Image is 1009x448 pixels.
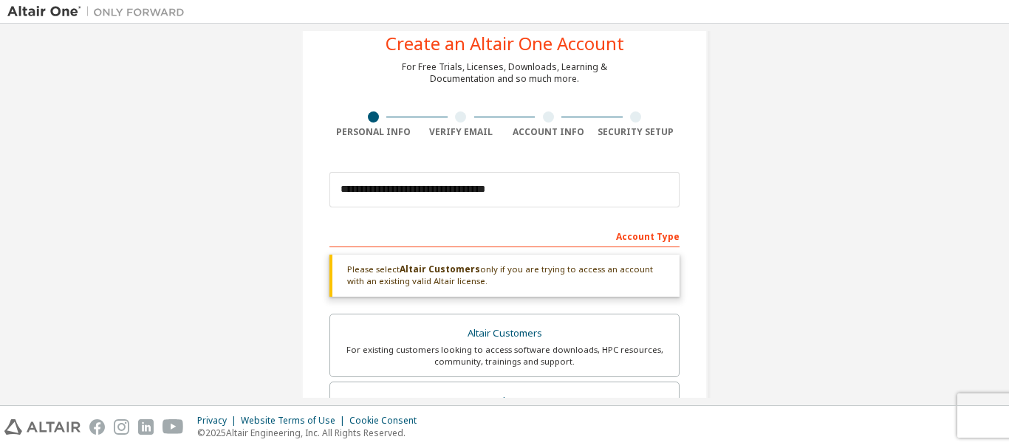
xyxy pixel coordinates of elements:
div: Cookie Consent [349,415,425,427]
div: Security Setup [592,126,680,138]
img: youtube.svg [163,419,184,435]
div: Altair Customers [339,323,670,344]
div: Personal Info [329,126,417,138]
div: For existing customers looking to access software downloads, HPC resources, community, trainings ... [339,344,670,368]
div: Create an Altair One Account [386,35,624,52]
img: facebook.svg [89,419,105,435]
img: altair_logo.svg [4,419,81,435]
div: Verify Email [417,126,505,138]
div: Please select only if you are trying to access an account with an existing valid Altair license. [329,255,680,297]
div: Privacy [197,415,241,427]
div: Account Type [329,224,680,247]
div: For Free Trials, Licenses, Downloads, Learning & Documentation and so much more. [402,61,607,85]
div: Students [339,391,670,412]
div: Account Info [504,126,592,138]
div: Website Terms of Use [241,415,349,427]
b: Altair Customers [400,263,480,275]
img: Altair One [7,4,192,19]
p: © 2025 Altair Engineering, Inc. All Rights Reserved. [197,427,425,439]
img: instagram.svg [114,419,129,435]
img: linkedin.svg [138,419,154,435]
